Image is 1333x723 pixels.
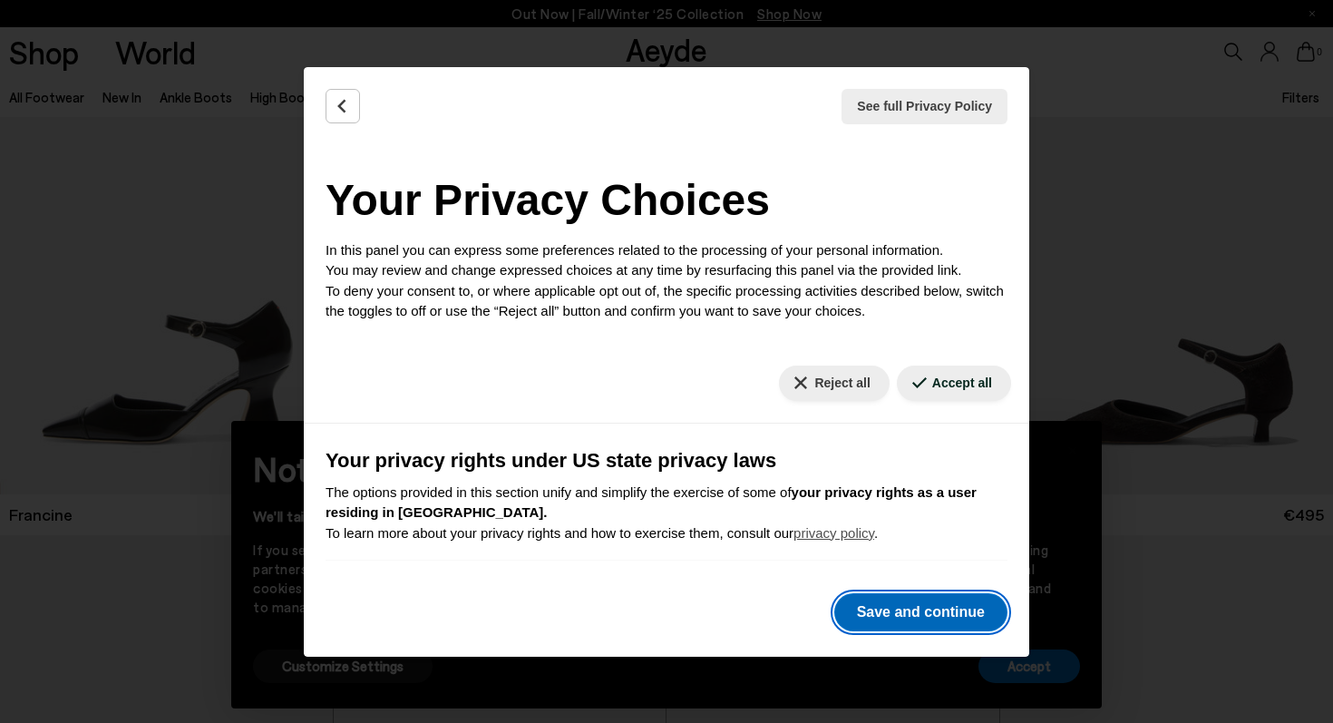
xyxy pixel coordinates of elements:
h3: Your privacy rights under US state privacy laws [326,445,1007,475]
span: See full Privacy Policy [857,97,992,116]
a: privacy policy [793,525,874,541]
b: your privacy rights as a user residing in [GEOGRAPHIC_DATA]. [326,484,977,521]
p: In this panel you can express some preferences related to the processing of your personal informa... [326,240,1007,322]
button: Accept all [897,366,1011,401]
p: The options provided in this section unify and simplify the exercise of some of To learn more abo... [326,483,1007,544]
h2: Your Privacy Choices [326,168,1007,233]
button: Reject all [779,366,889,401]
button: See full Privacy Policy [842,89,1007,124]
button: Back [326,89,360,123]
button: Save and continue [834,593,1007,631]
